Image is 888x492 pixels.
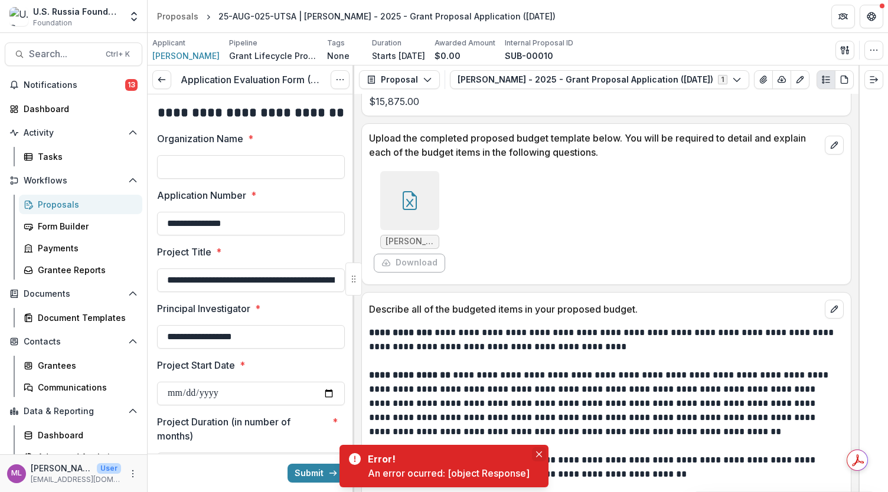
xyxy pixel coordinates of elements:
p: [PERSON_NAME] [31,462,92,474]
a: Grantees [19,356,142,375]
p: Describe all of the budgeted items in your proposed budget. [369,302,820,316]
button: download-form-response [374,254,445,273]
div: Proposals [38,198,133,211]
p: Principal Investigator [157,301,250,316]
p: [EMAIL_ADDRESS][DOMAIN_NAME] [31,474,121,485]
button: Close [532,447,546,461]
a: Tasks [19,147,142,166]
a: Document Templates [19,308,142,327]
span: Notifications [24,80,125,90]
div: Dashboard [38,429,133,441]
button: edit [825,136,844,155]
p: Internal Proposal ID [505,38,573,48]
p: Duration [372,38,401,48]
button: Open entity switcher [126,5,142,28]
div: 25-AUG-025-UTSA | [PERSON_NAME] - 2025 - Grant Proposal Application ([DATE]) [218,10,556,22]
div: Error! [368,452,525,466]
span: Data & Reporting [24,406,123,416]
span: 13 [125,79,138,91]
p: Project Start Date [157,358,235,372]
a: Communications [19,378,142,397]
a: Proposals [19,195,142,214]
p: Project Title [157,245,211,259]
div: [PERSON_NAME] usrf Proposed Budget Tempate [DATE] [DATE] final.xlsxdownload-form-response [374,171,445,273]
p: $0.00 [435,50,461,62]
button: Plaintext view [817,70,835,89]
button: Search... [5,42,142,66]
p: $15,875.00 [369,94,844,109]
div: Dashboard [24,103,133,115]
button: Get Help [860,5,883,28]
p: Organization Name [157,132,243,146]
div: Payments [38,242,133,254]
p: Starts [DATE] [372,50,425,62]
p: Applicant [152,38,185,48]
div: Advanced Analytics [38,451,133,463]
div: Document Templates [38,311,133,324]
button: Open Documents [5,284,142,303]
p: None [327,50,350,62]
a: Advanced Analytics [19,447,142,467]
a: Payments [19,238,142,258]
span: Contacts [24,337,123,347]
button: Submit [288,464,345,483]
div: Grantee Reports [38,264,133,276]
div: Tasks [38,150,133,163]
div: Communications [38,381,133,393]
a: [PERSON_NAME] [152,50,220,62]
nav: breadcrumb [152,8,560,25]
p: SUB-00010 [505,50,553,62]
div: Form Builder [38,220,133,232]
button: [PERSON_NAME] - 2025 - Grant Proposal Application ([DATE])1 [450,70,749,89]
a: Dashboard [19,425,142,445]
button: Open Contacts [5,332,142,351]
button: Open Workflows [5,171,142,190]
div: Proposals [157,10,198,22]
button: Expand right [864,70,883,89]
span: [PERSON_NAME] usrf Proposed Budget Tempate [DATE] [DATE] final.xlsx [386,237,434,247]
button: edit [825,300,844,319]
p: Pipeline [229,38,257,48]
p: Grant Lifecycle Process [229,50,318,62]
span: Workflows [24,176,123,186]
a: Proposals [152,8,203,25]
button: Open Data & Reporting [5,402,142,421]
a: Grantee Reports [19,260,142,280]
p: User [97,463,121,474]
div: Ctrl + K [103,48,132,61]
button: Edit as form [791,70,809,89]
p: Tags [327,38,345,48]
p: Application Number [157,188,246,202]
span: Search... [29,48,99,60]
p: Upload the completed proposed budget template below. You will be required to detail and explain e... [369,131,820,159]
div: Maria Lvova [11,470,22,477]
span: Documents [24,289,123,299]
button: Notifications13 [5,76,142,94]
h3: Application Evaluation Form (Internal) [181,74,321,86]
a: Form Builder [19,217,142,236]
a: Dashboard [5,99,142,119]
img: U.S. Russia Foundation [9,7,28,26]
div: Grantees [38,359,133,372]
span: Foundation [33,18,72,28]
button: Partners [831,5,855,28]
button: Proposal [359,70,440,89]
button: View Attached Files [754,70,773,89]
p: Project Duration (in number of months) [157,415,328,443]
div: An error ocurred: [object Response] [368,466,530,480]
button: Open Activity [5,123,142,142]
div: U.S. Russia Foundation [33,5,121,18]
button: Options [331,70,350,89]
button: More [126,467,140,481]
span: Activity [24,128,123,138]
p: Awarded Amount [435,38,495,48]
button: PDF view [835,70,854,89]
